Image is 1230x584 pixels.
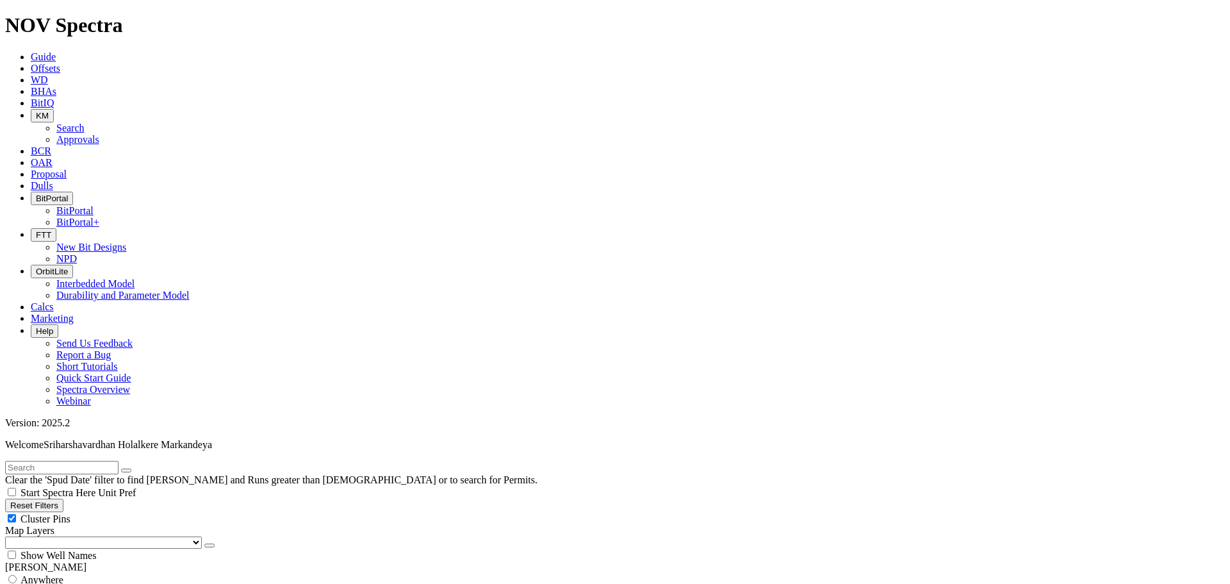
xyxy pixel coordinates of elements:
span: FTT [36,230,51,240]
a: BHAs [31,86,56,97]
a: Search [56,122,85,133]
a: Durability and Parameter Model [56,290,190,301]
span: BitPortal [36,194,68,203]
a: NPD [56,253,77,264]
a: Short Tutorials [56,361,118,372]
a: BitIQ [31,97,54,108]
a: OAR [31,157,53,168]
input: Start Spectra Here [8,488,16,496]
span: Unit Pref [98,487,136,498]
a: WD [31,74,48,85]
a: Guide [31,51,56,62]
a: Report a Bug [56,349,111,360]
span: Map Layers [5,525,54,536]
a: Interbedded Model [56,278,135,289]
span: Sriharshavardhan Holalkere Markandeya [44,439,212,450]
button: KM [31,109,54,122]
button: OrbitLite [31,265,73,278]
a: Approvals [56,134,99,145]
a: Quick Start Guide [56,372,131,383]
span: Clear the 'Spud Date' filter to find [PERSON_NAME] and Runs greater than [DEMOGRAPHIC_DATA] or to... [5,474,537,485]
div: [PERSON_NAME] [5,562,1225,573]
button: Reset Filters [5,499,63,512]
span: KM [36,111,49,121]
input: Search [5,461,119,474]
a: BCR [31,146,51,156]
a: Calcs [31,301,54,312]
span: Start Spectra Here [20,487,95,498]
a: Proposal [31,169,67,179]
span: Cluster Pins [20,513,70,524]
span: OrbitLite [36,267,68,276]
a: New Bit Designs [56,242,126,253]
a: Offsets [31,63,60,74]
a: Webinar [56,396,91,406]
div: Version: 2025.2 [5,417,1225,429]
a: Spectra Overview [56,384,130,395]
a: Marketing [31,313,74,324]
a: Send Us Feedback [56,338,133,349]
a: Dulls [31,180,53,191]
button: BitPortal [31,192,73,205]
button: FTT [31,228,56,242]
h1: NOV Spectra [5,13,1225,37]
span: Show Well Names [20,550,96,561]
p: Welcome [5,439,1225,451]
a: BitPortal+ [56,217,99,228]
a: BitPortal [56,205,94,216]
span: Help [36,326,53,336]
button: Help [31,324,58,338]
